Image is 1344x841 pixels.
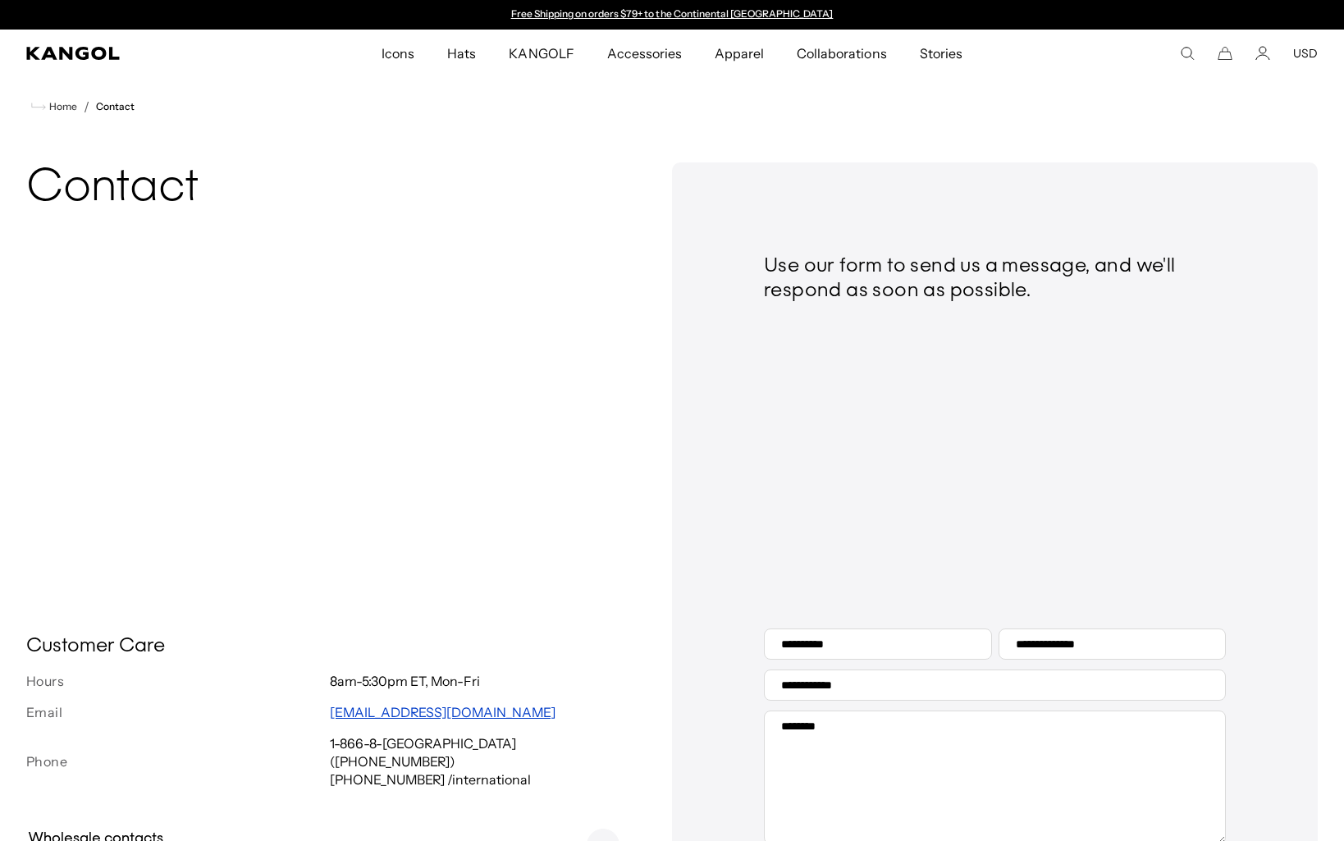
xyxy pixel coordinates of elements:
[1218,46,1232,61] button: Cart
[26,47,252,60] a: Kangol
[920,30,962,77] span: Stories
[26,703,330,721] h3: Email
[77,97,89,117] li: /
[797,30,886,77] span: Collaborations
[780,30,903,77] a: Collaborations
[330,704,556,720] a: [EMAIL_ADDRESS][DOMAIN_NAME]
[698,30,780,77] a: Apparel
[715,30,764,77] span: Apparel
[492,30,590,77] a: KANGOLF
[330,672,633,690] p: 8am-5:30pm ET, Mon-Fri
[26,672,330,690] h3: Hours
[330,734,633,770] p: 1-866-8-[GEOGRAPHIC_DATA] ([PHONE_NUMBER])
[764,254,1226,304] h3: Use our form to send us a message, and we'll respond as soon as possible.
[1255,46,1270,61] a: Account
[46,101,77,112] span: Home
[26,634,633,659] h2: Customer Care
[503,8,841,21] div: Announcement
[431,30,492,77] a: Hats
[903,30,979,77] a: Stories
[31,99,77,114] a: Home
[365,30,431,77] a: Icons
[382,30,414,77] span: Icons
[503,8,841,21] slideshow-component: Announcement bar
[26,162,633,215] h1: Contact
[330,770,633,788] p: [PHONE_NUMBER] /international
[607,30,682,77] span: Accessories
[591,30,698,77] a: Accessories
[1180,46,1195,61] summary: Search here
[509,30,574,77] span: KANGOLF
[96,101,135,112] a: Contact
[511,7,834,20] a: Free Shipping on orders $79+ to the Continental [GEOGRAPHIC_DATA]
[447,30,476,77] span: Hats
[26,752,330,770] h3: Phone
[1293,46,1318,61] button: USD
[503,8,841,21] div: 1 of 2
